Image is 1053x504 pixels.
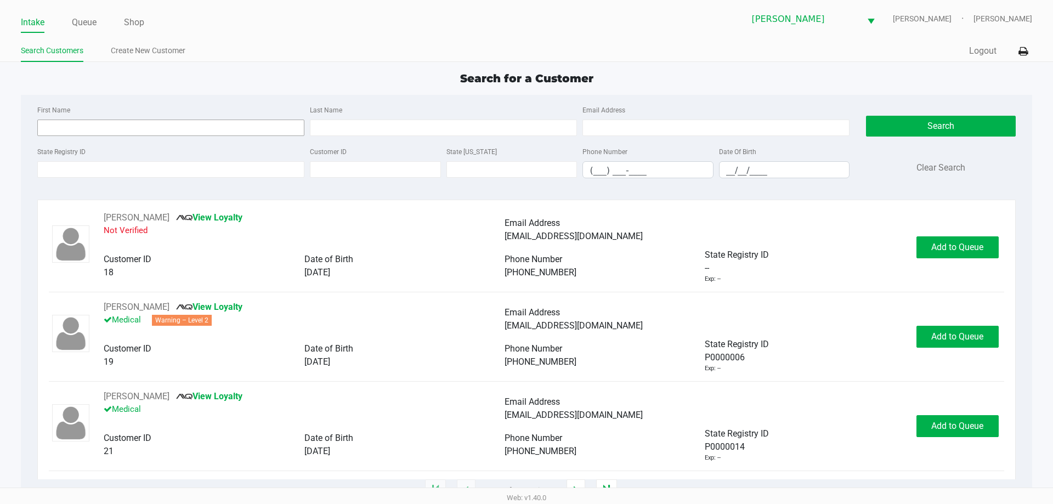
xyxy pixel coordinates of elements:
div: Exp: -- [705,454,721,463]
span: [PERSON_NAME] [973,13,1032,25]
button: Add to Queue [916,236,999,258]
p: Medical [104,314,505,329]
span: [DATE] [304,446,330,456]
button: Search [866,116,1015,137]
div: Exp: -- [705,364,721,373]
span: Phone Number [505,433,562,443]
span: [PHONE_NUMBER] [505,446,576,456]
span: [EMAIL_ADDRESS][DOMAIN_NAME] [505,410,643,420]
span: Customer ID [104,254,151,264]
span: Date of Birth [304,343,353,354]
label: Customer ID [310,147,347,157]
span: -- [705,262,709,275]
label: Date Of Birth [719,147,756,157]
span: Warning – Level 2 [152,315,212,326]
div: Exp: -- [705,275,721,284]
span: [PHONE_NUMBER] [505,267,576,278]
span: State Registry ID [705,250,769,260]
button: Add to Queue [916,326,999,348]
span: Phone Number [505,254,562,264]
label: State [US_STATE] [446,147,497,157]
p: Medical [104,403,505,418]
span: [PERSON_NAME] [752,13,854,26]
a: Search Customers [21,44,83,58]
span: [EMAIL_ADDRESS][DOMAIN_NAME] [505,320,643,331]
kendo-maskedtextbox: Format: MM/DD/YYYY [719,161,850,178]
button: See customer info [104,211,169,224]
a: Intake [21,15,44,30]
span: State Registry ID [705,339,769,349]
label: First Name [37,105,70,115]
span: Customer ID [104,343,151,354]
app-submit-button: Move to last page [596,479,617,501]
span: Web: v1.40.0 [507,494,546,502]
span: [EMAIL_ADDRESS][DOMAIN_NAME] [505,231,643,241]
span: [DATE] [304,267,330,278]
a: View Loyalty [176,302,242,312]
label: Phone Number [582,147,627,157]
span: Add to Queue [931,421,983,431]
button: Logout [969,44,997,58]
app-submit-button: Move to first page [425,479,446,501]
p: Not Verified [104,224,505,240]
app-submit-button: Next [567,479,585,501]
span: 19 [104,356,114,367]
a: View Loyalty [176,391,242,401]
span: Customer ID [104,433,151,443]
label: Last Name [310,105,342,115]
span: Email Address [505,218,560,228]
kendo-maskedtextbox: Format: (999) 999-9999 [582,161,714,178]
app-submit-button: Previous [457,479,475,501]
a: View Loyalty [176,212,242,223]
span: [DATE] [304,356,330,367]
label: Email Address [582,105,625,115]
span: [PHONE_NUMBER] [505,356,576,367]
button: See customer info [104,390,169,403]
span: P0000006 [705,351,745,364]
span: Phone Number [505,343,562,354]
span: P0000014 [705,440,745,454]
span: Date of Birth [304,254,353,264]
span: Add to Queue [931,242,983,252]
span: Add to Queue [931,331,983,342]
span: Date of Birth [304,433,353,443]
input: Format: MM/DD/YYYY [720,162,850,179]
button: Clear Search [916,161,965,174]
input: Format: (999) 999-9999 [583,162,713,179]
span: State Registry ID [705,428,769,439]
button: Select [860,6,881,32]
span: Search for a Customer [460,72,593,85]
span: 21 [104,446,114,456]
span: 1 - 20 of 900590 items [486,485,556,496]
a: Shop [124,15,144,30]
span: Email Address [505,397,560,407]
a: Queue [72,15,97,30]
label: State Registry ID [37,147,86,157]
button: See customer info [104,301,169,314]
span: 18 [104,267,114,278]
a: Create New Customer [111,44,185,58]
button: Add to Queue [916,415,999,437]
span: [PERSON_NAME] [893,13,973,25]
span: Email Address [505,307,560,318]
